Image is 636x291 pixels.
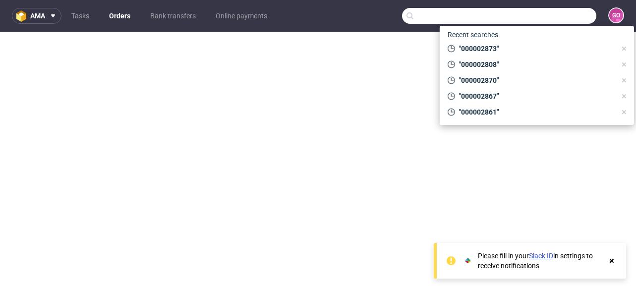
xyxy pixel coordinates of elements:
a: Orders [103,8,136,24]
figcaption: GO [609,8,623,22]
span: ama [30,12,45,19]
button: ama [12,8,61,24]
div: Please fill in your in settings to receive notifications [478,251,602,271]
span: "000002867" [455,91,616,101]
a: Bank transfers [144,8,202,24]
a: Slack ID [529,252,553,260]
span: "000002870" [455,75,616,85]
img: logo [16,10,30,22]
span: "000002808" [455,59,616,69]
span: Recent searches [444,27,502,43]
a: Online payments [210,8,273,24]
span: "000002861" [455,107,616,117]
span: "000002873" [455,44,616,54]
img: Slack [463,256,473,266]
a: Tasks [65,8,95,24]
